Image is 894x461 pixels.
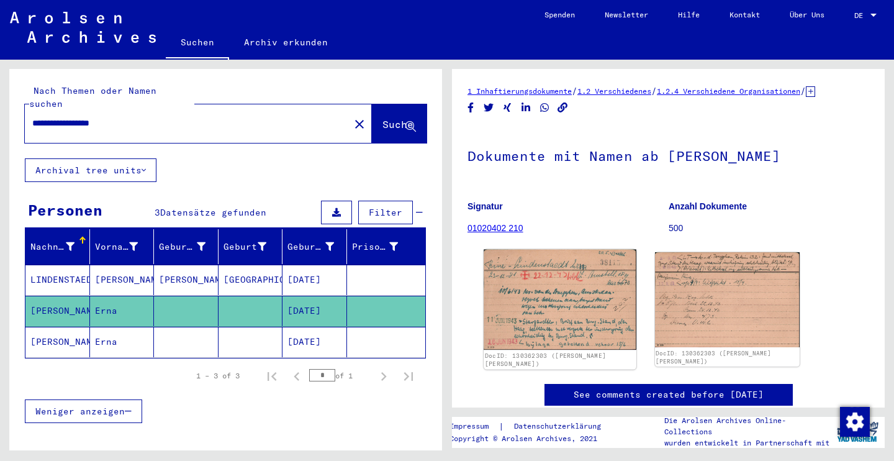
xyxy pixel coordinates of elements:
[30,237,90,257] div: Nachname
[155,207,160,218] span: 3
[90,327,155,357] mat-cell: Erna
[655,252,800,347] img: 002.jpg
[95,237,154,257] div: Vorname
[260,363,284,388] button: First page
[154,229,219,264] mat-header-cell: Geburtsname
[656,350,771,365] a: DocID: 130362303 ([PERSON_NAME] [PERSON_NAME])
[449,433,616,444] p: Copyright © Arolsen Archives, 2021
[574,388,764,401] a: See comments created before [DATE]
[90,296,155,326] mat-cell: Erna
[485,352,606,368] a: DocID: 130362303 ([PERSON_NAME] [PERSON_NAME])
[538,100,551,116] button: Share on WhatsApp
[229,27,343,57] a: Archiv erkunden
[840,407,870,437] img: Zustimmung ändern
[282,296,347,326] mat-cell: [DATE]
[223,240,267,253] div: Geburt‏
[10,12,156,43] img: Arolsen_neg.svg
[467,201,503,211] b: Signatur
[482,100,495,116] button: Share on Twitter
[352,237,414,257] div: Prisoner #
[556,100,569,116] button: Copy link
[467,127,869,182] h1: Dokumente mit Namen ab [PERSON_NAME]
[347,111,372,136] button: Clear
[25,265,90,295] mat-cell: LINDENSTAEDT
[520,100,533,116] button: Share on LinkedIn
[449,420,616,433] div: |
[223,237,282,257] div: Geburt‏
[854,11,868,20] span: DE
[30,240,74,253] div: Nachname
[464,100,477,116] button: Share on Facebook
[90,229,155,264] mat-header-cell: Vorname
[369,207,402,218] span: Filter
[467,86,572,96] a: 1 Inhaftierungsdokumente
[664,437,831,449] p: wurden entwickelt in Partnerschaft mit
[449,420,499,433] a: Impressum
[309,370,371,381] div: of 1
[372,104,427,143] button: Suche
[282,265,347,295] mat-cell: [DATE]
[25,158,156,182] button: Archival tree units
[95,240,138,253] div: Vorname
[504,420,616,433] a: Datenschutzerklärung
[657,86,800,96] a: 1.2.4 Verschiedene Organisationen
[284,363,309,388] button: Previous page
[651,85,657,96] span: /
[166,27,229,60] a: Suchen
[196,370,240,381] div: 1 – 3 of 3
[577,86,651,96] a: 1.2 Verschiedenes
[28,199,102,221] div: Personen
[154,265,219,295] mat-cell: [PERSON_NAME]
[572,85,577,96] span: /
[371,363,396,388] button: Next page
[25,327,90,357] mat-cell: [PERSON_NAME]
[287,240,334,253] div: Geburtsdatum
[834,416,881,447] img: yv_logo.png
[287,237,350,257] div: Geburtsdatum
[484,250,636,350] img: 001.jpg
[669,201,747,211] b: Anzahl Dokumente
[219,265,283,295] mat-cell: [GEOGRAPHIC_DATA]
[159,237,221,257] div: Geburtsname
[347,229,426,264] mat-header-cell: Prisoner #
[25,296,90,326] mat-cell: [PERSON_NAME]
[352,117,367,132] mat-icon: close
[35,406,125,417] span: Weniger anzeigen
[25,229,90,264] mat-header-cell: Nachname
[282,229,347,264] mat-header-cell: Geburtsdatum
[282,327,347,357] mat-cell: [DATE]
[501,100,514,116] button: Share on Xing
[669,222,869,235] p: 500
[467,223,523,233] a: 01020402 210
[352,240,399,253] div: Prisoner #
[358,201,413,224] button: Filter
[159,240,205,253] div: Geburtsname
[219,229,283,264] mat-header-cell: Geburt‏
[29,85,156,109] mat-label: Nach Themen oder Namen suchen
[90,265,155,295] mat-cell: [PERSON_NAME]
[396,363,421,388] button: Last page
[160,207,266,218] span: Datensätze gefunden
[800,85,806,96] span: /
[382,118,413,130] span: Suche
[664,415,831,437] p: Die Arolsen Archives Online-Collections
[25,399,142,423] button: Weniger anzeigen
